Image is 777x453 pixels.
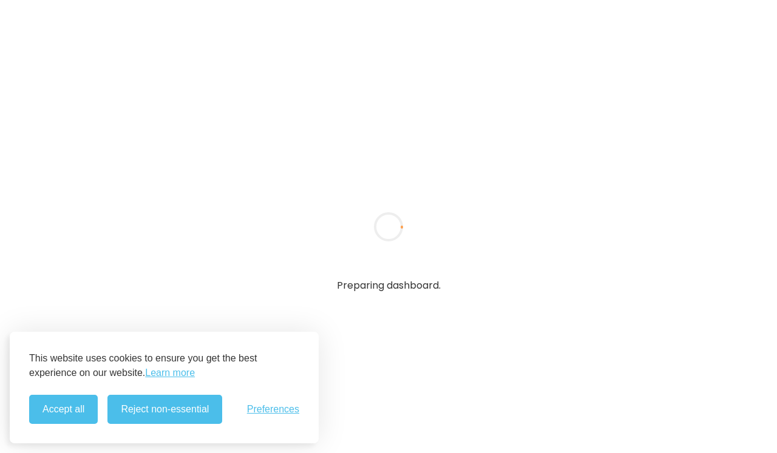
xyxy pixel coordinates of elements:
[145,366,195,380] a: Learn more
[247,404,299,415] button: Toggle preferences
[107,395,222,424] button: Reject non-essential
[29,395,98,424] button: Accept all cookies
[327,267,450,302] div: Preparing dashboard.
[29,351,299,380] p: This website uses cookies to ensure you get the best experience on our website.
[247,404,299,415] span: Preferences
